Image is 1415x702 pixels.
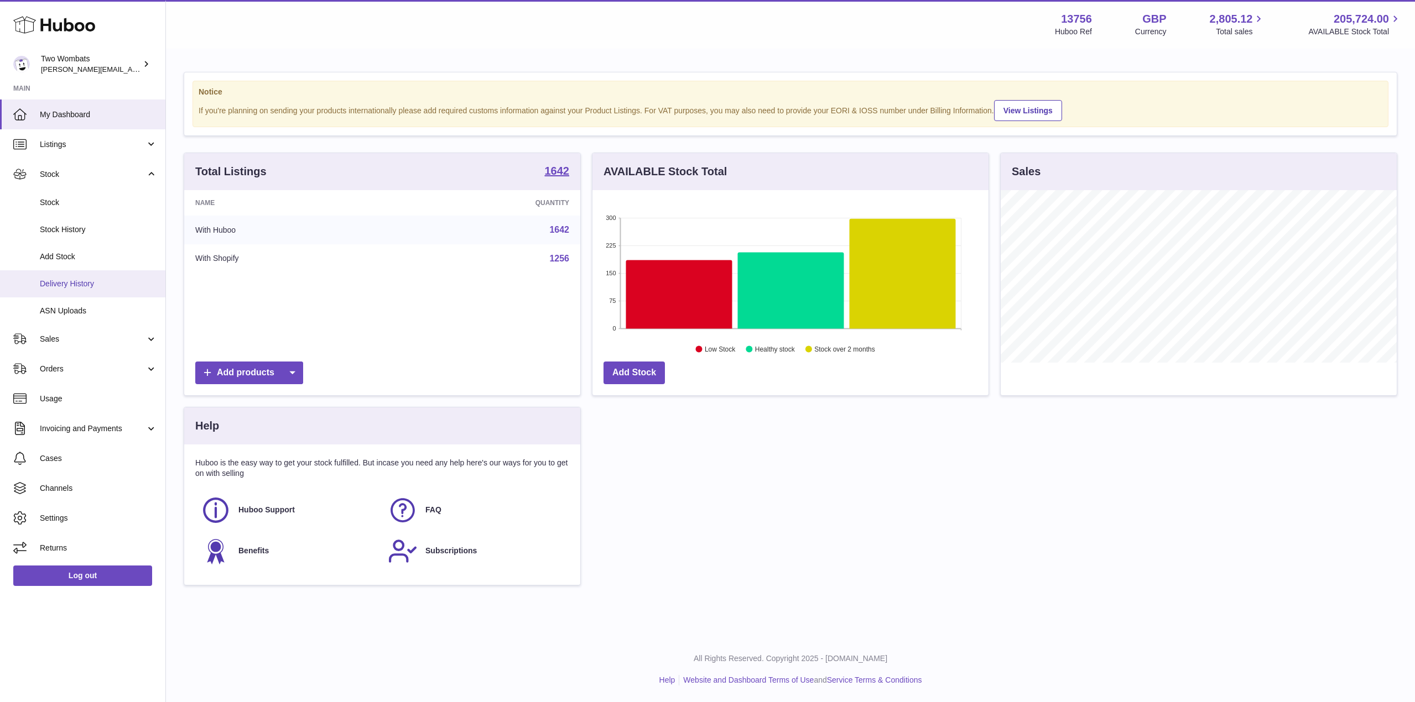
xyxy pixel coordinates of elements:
[184,190,398,216] th: Name
[40,279,157,289] span: Delivery History
[1055,27,1092,37] div: Huboo Ref
[1308,27,1402,37] span: AVAILABLE Stock Total
[388,495,564,525] a: FAQ
[609,297,616,304] text: 75
[545,165,570,179] a: 1642
[40,306,157,316] span: ASN Uploads
[1210,12,1253,27] span: 2,805.12
[40,109,157,120] span: My Dashboard
[1061,12,1092,27] strong: 13756
[199,87,1382,97] strong: Notice
[1210,12,1266,37] a: 2,805.12 Total sales
[199,98,1382,121] div: If you're planning on sending your products internationally please add required customs informati...
[40,139,145,150] span: Listings
[40,169,145,180] span: Stock
[1012,164,1041,179] h3: Sales
[606,214,616,221] text: 300
[1334,12,1389,27] span: 205,724.00
[40,197,157,208] span: Stock
[1135,27,1167,37] div: Currency
[40,513,157,523] span: Settings
[549,225,569,234] a: 1642
[606,242,616,249] text: 225
[994,100,1062,121] a: View Listings
[606,270,616,276] text: 150
[195,418,219,433] h3: Help
[1142,12,1166,27] strong: GBP
[1216,27,1265,37] span: Total sales
[41,65,281,74] span: [PERSON_NAME][EMAIL_ADDRESS][PERSON_NAME][DOMAIN_NAME]
[184,244,398,273] td: With Shopify
[40,334,145,344] span: Sales
[612,325,616,332] text: 0
[398,190,580,216] th: Quantity
[683,675,814,684] a: Website and Dashboard Terms of Use
[40,543,157,553] span: Returns
[195,458,569,479] p: Huboo is the easy way to get your stock fulfilled. But incase you need any help here's our ways f...
[40,483,157,494] span: Channels
[425,505,441,515] span: FAQ
[40,252,157,262] span: Add Stock
[40,423,145,434] span: Invoicing and Payments
[659,675,675,684] a: Help
[238,505,295,515] span: Huboo Support
[388,536,564,566] a: Subscriptions
[201,536,377,566] a: Benefits
[175,653,1406,664] p: All Rights Reserved. Copyright 2025 - [DOMAIN_NAME]
[604,362,665,384] a: Add Stock
[184,216,398,244] td: With Huboo
[1308,12,1402,37] a: 205,724.00 AVAILABLE Stock Total
[238,546,269,556] span: Benefits
[425,546,477,556] span: Subscriptions
[13,565,152,585] a: Log out
[549,254,569,263] a: 1256
[195,362,303,384] a: Add products
[827,675,922,684] a: Service Terms & Conditions
[814,345,875,353] text: Stock over 2 months
[545,165,570,176] strong: 1642
[679,675,922,685] li: and
[41,54,141,75] div: Two Wombats
[755,345,795,353] text: Healthy stock
[13,56,30,72] img: philip.carroll@twowombats.com
[201,495,377,525] a: Huboo Support
[40,394,157,404] span: Usage
[40,224,157,235] span: Stock History
[40,364,145,374] span: Orders
[195,164,267,179] h3: Total Listings
[705,345,736,353] text: Low Stock
[604,164,727,179] h3: AVAILABLE Stock Total
[40,453,157,464] span: Cases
